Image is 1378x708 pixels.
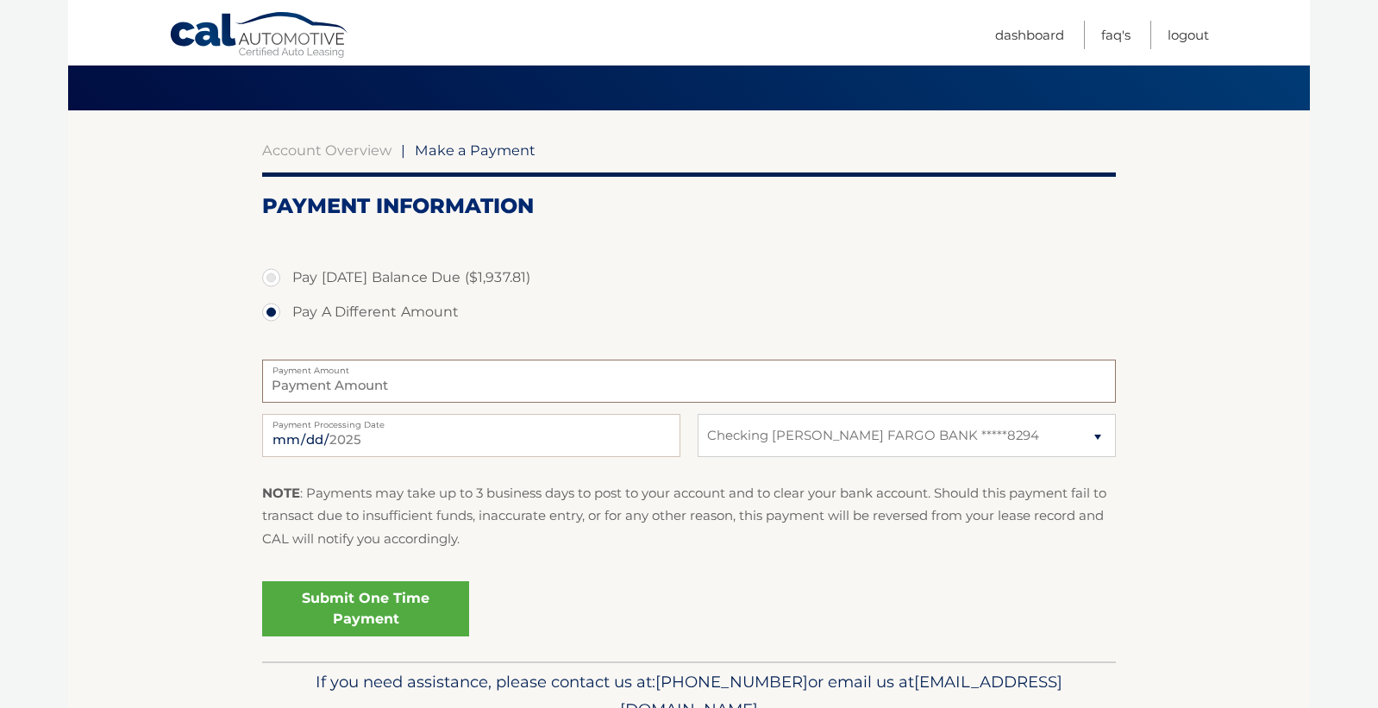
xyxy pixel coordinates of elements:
a: Logout [1168,21,1209,49]
p: : Payments may take up to 3 business days to post to your account and to clear your bank account.... [262,482,1116,550]
label: Payment Processing Date [262,414,680,428]
span: | [401,141,405,159]
a: Dashboard [995,21,1064,49]
a: Submit One Time Payment [262,581,469,636]
h2: Payment Information [262,193,1116,219]
input: Payment Date [262,414,680,457]
input: Payment Amount [262,360,1116,403]
label: Payment Amount [262,360,1116,373]
label: Pay [DATE] Balance Due ($1,937.81) [262,260,1116,295]
a: Account Overview [262,141,391,159]
span: [PHONE_NUMBER] [655,672,808,692]
a: Cal Automotive [169,11,350,61]
strong: NOTE [262,485,300,501]
label: Pay A Different Amount [262,295,1116,329]
span: Make a Payment [415,141,536,159]
a: FAQ's [1101,21,1131,49]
